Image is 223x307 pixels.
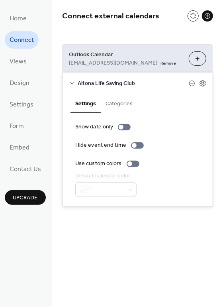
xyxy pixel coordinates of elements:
[69,51,182,59] span: Outlook Calendar
[75,123,113,131] div: Show date only
[160,61,176,67] span: Remove
[10,142,29,155] span: Embed
[5,74,34,92] a: Design
[5,160,46,178] a: Contact Us
[10,13,27,26] span: Home
[10,163,41,176] span: Contact Us
[75,141,126,150] div: Hide event end time
[10,77,29,90] span: Design
[10,56,27,69] span: Views
[62,9,159,24] span: Connect external calendars
[75,159,122,168] div: Use custom colors
[69,59,157,68] span: [EMAIL_ADDRESS][DOMAIN_NAME]
[5,53,31,70] a: Views
[101,94,137,112] button: Categories
[78,80,189,88] span: Altona Life Saving Club
[13,194,38,203] span: Upgrade
[10,99,33,112] span: Settings
[70,94,101,113] button: Settings
[5,139,34,156] a: Embed
[10,34,34,47] span: Connect
[5,190,46,205] button: Upgrade
[5,117,29,135] a: Form
[5,10,31,27] a: Home
[10,120,24,133] span: Form
[75,172,135,180] div: Default calendar color
[5,31,39,49] a: Connect
[5,96,38,113] a: Settings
